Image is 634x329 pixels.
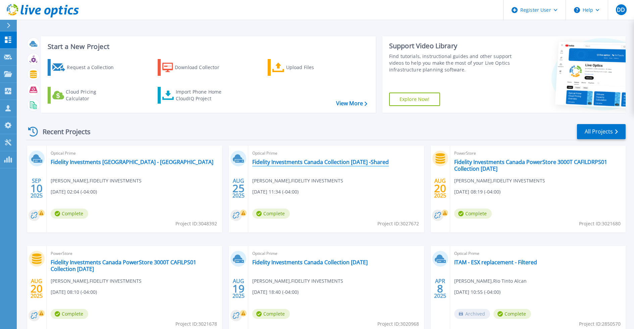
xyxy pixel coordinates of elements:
span: Complete [252,209,290,219]
a: View More [336,100,367,107]
a: Cloud Pricing Calculator [48,87,122,104]
span: Optical Prime [454,250,622,257]
span: 20 [434,185,446,191]
span: [PERSON_NAME] , FIDELITY INVESTMENTS [51,277,142,285]
span: [DATE] 02:04 (-04:00) [51,188,97,196]
span: PowerStore [454,150,622,157]
span: 20 [31,286,43,291]
span: Complete [51,309,88,319]
div: Import Phone Home CloudIQ Project [176,89,228,102]
span: 8 [437,286,443,291]
span: Optical Prime [252,150,420,157]
a: Fidelity Investments [GEOGRAPHIC_DATA] - [GEOGRAPHIC_DATA] [51,159,213,165]
div: Find tutorials, instructional guides and other support videos to help you make the most of your L... [389,53,513,73]
span: [PERSON_NAME] , FIDELITY INVESTMENTS [252,277,343,285]
div: AUG 2025 [232,276,245,301]
span: PowerStore [51,250,218,257]
a: Request a Collection [48,59,122,76]
span: Project ID: 3021678 [175,320,217,328]
span: [PERSON_NAME] , FIDELITY INVESTMENTS [252,177,343,184]
a: Upload Files [268,59,342,76]
span: [PERSON_NAME] , FIDELITY INVESTMENTS [51,177,142,184]
div: SEP 2025 [30,176,43,201]
div: Recent Projects [26,123,100,140]
span: Archived [454,309,490,319]
div: AUG 2025 [232,176,245,201]
span: [PERSON_NAME] , Rio Tinto Alcan [454,277,527,285]
span: 25 [232,185,245,191]
span: Complete [493,309,531,319]
div: Download Collector [175,61,228,74]
a: Fidelity Investments Canada PowerStore 3000T CAFILDRPS01 Collection [DATE] [454,159,622,172]
span: [PERSON_NAME] , FIDELITY INVESTMENTS [454,177,545,184]
span: [DATE] 18:40 (-04:00) [252,288,299,296]
span: DD [617,7,625,12]
span: [DATE] 08:19 (-04:00) [454,188,500,196]
a: Fidelity Investments Canada PowerStore 3000T CAFILPS01 Collection [DATE] [51,259,218,272]
a: Explore Now! [389,93,440,106]
div: Support Video Library [389,42,513,50]
span: Complete [454,209,492,219]
div: AUG 2025 [434,176,446,201]
span: Project ID: 3048392 [175,220,217,227]
span: Optical Prime [51,150,218,157]
span: Complete [51,209,88,219]
span: [DATE] 11:34 (-04:00) [252,188,299,196]
a: Download Collector [158,59,232,76]
span: 19 [232,286,245,291]
span: Project ID: 3020968 [377,320,419,328]
a: Fidelity Investments Canada Collection [DATE] [252,259,368,266]
span: Project ID: 2850570 [579,320,621,328]
span: Complete [252,309,290,319]
span: [DATE] 10:55 (-04:00) [454,288,500,296]
span: 10 [31,185,43,191]
a: Fidelity Investments Canada Collection [DATE] -Shared [252,159,389,165]
a: All Projects [577,124,626,139]
span: [DATE] 08:10 (-04:00) [51,288,97,296]
span: Project ID: 3027672 [377,220,419,227]
div: AUG 2025 [30,276,43,301]
div: Upload Files [286,61,340,74]
div: Cloud Pricing Calculator [66,89,119,102]
div: APR 2025 [434,276,446,301]
span: Optical Prime [252,250,420,257]
a: ITAM - ESX replacement - Filtered [454,259,537,266]
h3: Start a New Project [48,43,367,50]
span: Project ID: 3021680 [579,220,621,227]
div: Request a Collection [67,61,120,74]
